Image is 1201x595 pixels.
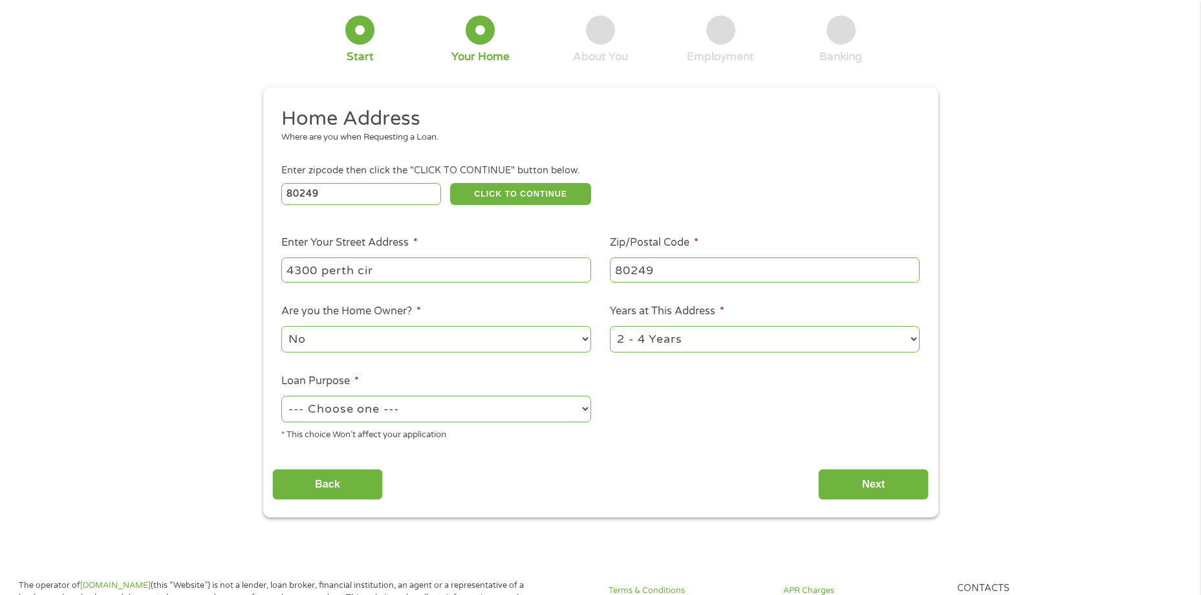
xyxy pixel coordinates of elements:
[818,469,929,501] input: Next
[451,50,510,64] div: Your Home
[819,50,862,64] div: Banking
[272,469,383,501] input: Back
[687,50,754,64] div: Employment
[281,131,910,144] div: Where are you when Requesting a Loan.
[80,580,151,590] a: [DOMAIN_NAME]
[281,183,441,205] input: Enter Zipcode (e.g 01510)
[450,183,591,205] button: CLICK TO CONTINUE
[281,305,421,318] label: Are you the Home Owner?
[347,50,374,64] div: Start
[573,50,628,64] div: About You
[281,424,591,442] div: * This choice Won’t affect your application
[281,236,418,250] label: Enter Your Street Address
[281,164,919,178] div: Enter zipcode then click the "CLICK TO CONTINUE" button below.
[610,305,724,318] label: Years at This Address
[957,583,1116,595] h4: Contacts
[610,236,698,250] label: Zip/Postal Code
[281,374,359,388] label: Loan Purpose
[281,257,591,282] input: 1 Main Street
[281,106,910,132] h2: Home Address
